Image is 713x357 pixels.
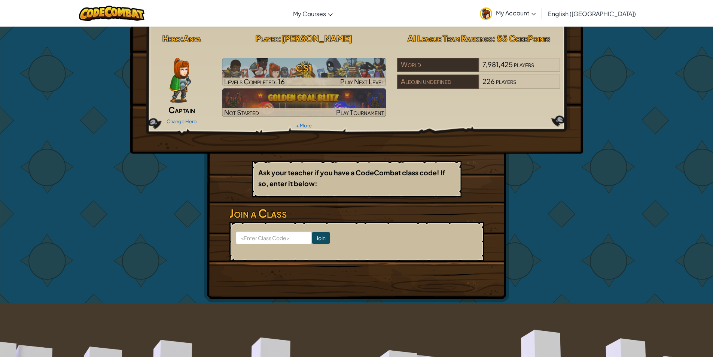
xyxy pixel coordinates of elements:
[224,77,285,86] span: Levels Completed: 16
[222,60,386,76] h3: CS1
[482,60,513,69] span: 7,981,425
[340,77,384,86] span: Play Next Level
[293,10,326,18] span: My Courses
[222,58,386,86] img: CS1
[162,33,180,43] span: Hero
[496,77,516,85] span: players
[236,232,312,244] input: <Enter Class Code>
[79,6,144,21] img: CodeCombat logo
[397,58,479,72] div: World
[222,88,386,117] a: Not StartedPlay Tournament
[544,3,640,24] a: English ([GEOGRAPHIC_DATA])
[336,108,384,117] span: Play Tournament
[168,105,195,115] span: Captain
[480,7,492,20] img: avatar
[496,9,536,17] span: My Account
[278,33,281,43] span: :
[256,33,278,43] span: Player
[408,33,493,43] span: AI League Team Rankings
[312,232,330,244] input: Join
[493,33,550,43] span: : 55 CodePoints
[183,33,201,43] span: Anya
[548,10,636,18] span: English ([GEOGRAPHIC_DATA])
[222,88,386,117] img: Golden Goal
[514,60,534,69] span: players
[229,205,484,222] h3: Join a Class
[482,77,495,85] span: 226
[167,118,197,124] a: Change Hero
[397,75,479,89] div: Aleojin undefined
[397,82,561,90] a: Aleojin undefined226players
[170,58,191,103] img: captain-pose.png
[296,122,312,128] a: + More
[222,58,386,86] a: Play Next Level
[476,1,540,25] a: My Account
[289,3,336,24] a: My Courses
[397,65,561,73] a: World7,981,425players
[258,168,445,188] b: Ask your teacher if you have a CodeCombat class code! If so, enter it below:
[281,33,352,43] span: [PERSON_NAME]
[180,33,183,43] span: :
[224,108,259,117] span: Not Started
